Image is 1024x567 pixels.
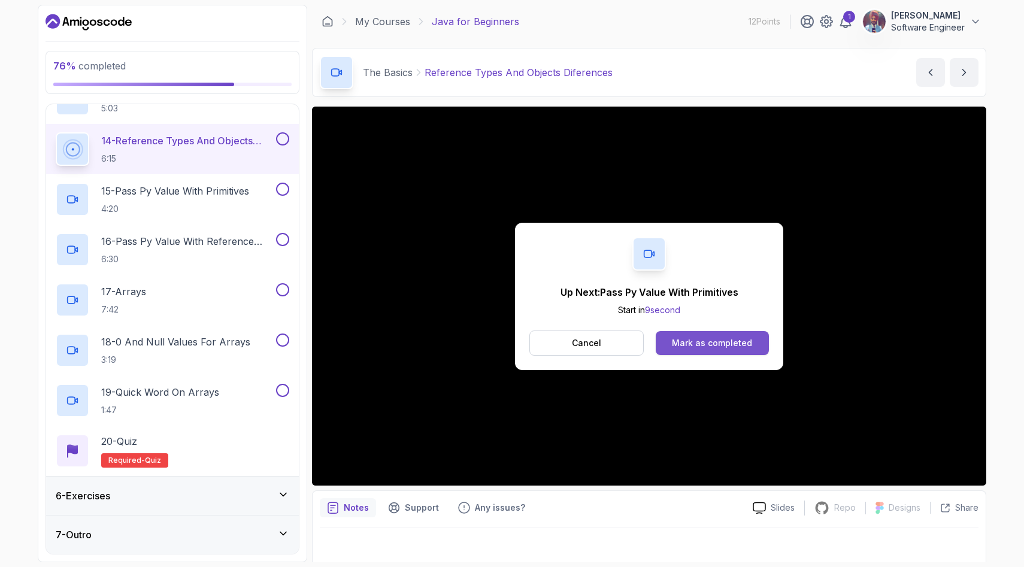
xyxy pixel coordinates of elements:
[312,107,986,486] iframe: To enrich screen reader interactions, please activate Accessibility in Grammarly extension settings
[862,10,981,34] button: user profile image[PERSON_NAME]Software Engineer
[645,305,680,315] span: 9 second
[101,234,274,248] p: 16 - Pass Py Value With Reference Types
[432,14,519,29] p: Java for Beginners
[843,11,855,23] div: 1
[656,331,769,355] button: Mark as completed
[672,337,752,349] div: Mark as completed
[56,132,289,166] button: 14-Reference Types And Objects Diferences6:15
[53,60,76,72] span: 76 %
[363,65,413,80] p: The Basics
[56,384,289,417] button: 19-Quick Word On Arrays1:47
[145,456,161,465] span: quiz
[950,58,978,87] button: next content
[108,456,145,465] span: Required-
[46,13,132,32] a: Dashboard
[475,502,525,514] p: Any issues?
[56,489,110,503] h3: 6 - Exercises
[101,335,250,349] p: 18 - 0 And Null Values For Arrays
[101,354,250,366] p: 3:19
[101,434,137,448] p: 20 - Quiz
[101,184,249,198] p: 15 - Pass Py Value With Primitives
[561,304,738,316] p: Start in
[56,283,289,317] button: 17-Arrays7:42
[955,502,978,514] p: Share
[101,284,146,299] p: 17 - Arrays
[572,337,601,349] p: Cancel
[451,498,532,517] button: Feedback button
[891,22,965,34] p: Software Engineer
[56,233,289,266] button: 16-Pass Py Value With Reference Types6:30
[101,102,251,114] p: 5:03
[561,285,738,299] p: Up Next: Pass Py Value With Primitives
[749,16,780,28] p: 12 Points
[355,14,410,29] a: My Courses
[101,203,249,215] p: 4:20
[46,477,299,515] button: 6-Exercises
[56,183,289,216] button: 15-Pass Py Value With Primitives4:20
[834,502,856,514] p: Repo
[930,502,978,514] button: Share
[56,527,92,542] h3: 7 - Outro
[916,58,945,87] button: previous content
[101,153,274,165] p: 6:15
[101,404,219,416] p: 1:47
[46,516,299,554] button: 7-Outro
[863,10,886,33] img: user profile image
[56,333,289,367] button: 18-0 And Null Values For Arrays3:19
[425,65,613,80] p: Reference Types And Objects Diferences
[322,16,334,28] a: Dashboard
[405,502,439,514] p: Support
[771,502,795,514] p: Slides
[320,498,376,517] button: notes button
[344,502,369,514] p: Notes
[529,331,644,356] button: Cancel
[101,385,219,399] p: 19 - Quick Word On Arrays
[101,134,274,148] p: 14 - Reference Types And Objects Diferences
[381,498,446,517] button: Support button
[101,304,146,316] p: 7:42
[56,434,289,468] button: 20-QuizRequired-quiz
[891,10,965,22] p: [PERSON_NAME]
[889,502,920,514] p: Designs
[53,60,126,72] span: completed
[838,14,853,29] a: 1
[743,502,804,514] a: Slides
[101,253,274,265] p: 6:30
